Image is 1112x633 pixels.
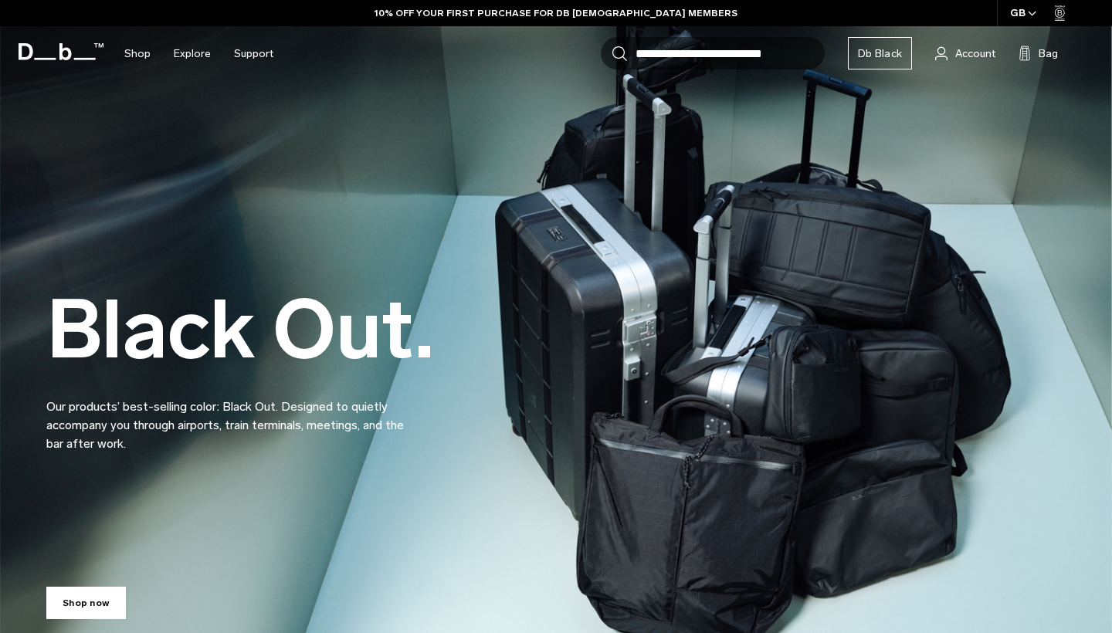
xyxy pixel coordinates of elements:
[1039,46,1058,62] span: Bag
[848,37,912,69] a: Db Black
[955,46,995,62] span: Account
[113,26,285,81] nav: Main Navigation
[174,26,211,81] a: Explore
[124,26,151,81] a: Shop
[375,6,737,20] a: 10% OFF YOUR FIRST PURCHASE FOR DB [DEMOGRAPHIC_DATA] MEMBERS
[46,289,434,371] h2: Black Out.
[1019,44,1058,63] button: Bag
[935,44,995,63] a: Account
[46,587,126,619] a: Shop now
[46,379,417,453] p: Our products’ best-selling color: Black Out. Designed to quietly accompany you through airports, ...
[234,26,273,81] a: Support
